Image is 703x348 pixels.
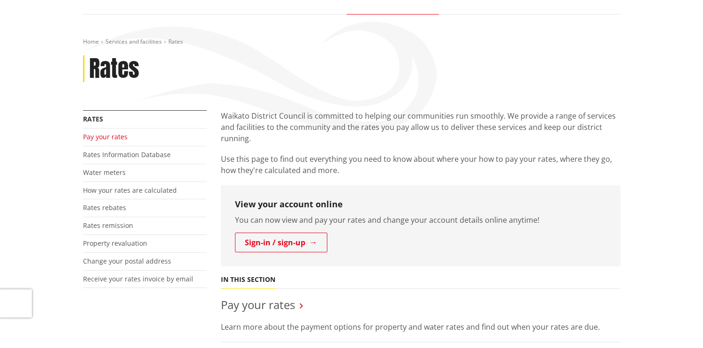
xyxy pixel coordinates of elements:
[235,233,327,252] a: Sign-in / sign-up
[83,221,133,230] a: Rates remission
[83,203,126,212] a: Rates rebates
[221,110,620,144] p: Waikato District Council is committed to helping our communities run smoothly. We provide a range...
[83,168,126,177] a: Water meters
[83,38,620,46] nav: breadcrumb
[83,239,147,248] a: Property revaluation
[235,199,606,210] h3: View your account online
[89,55,139,83] h1: Rates
[83,38,99,45] a: Home
[106,38,162,45] a: Services and facilities
[83,132,128,141] a: Pay your rates
[168,38,183,45] span: Rates
[235,214,606,226] p: You can now view and pay your rates and change your account details online anytime!
[221,153,620,176] p: Use this page to find out everything you need to know about where your how to pay your rates, whe...
[83,114,103,123] a: Rates
[83,150,171,159] a: Rates Information Database
[221,297,295,312] a: Pay your rates
[83,257,171,265] a: Change your postal address
[660,309,694,342] iframe: Messenger Launcher
[221,321,620,333] p: Learn more about the payment options for property and water rates and find out when your rates ar...
[221,276,275,284] h5: In this section
[83,186,177,195] a: How your rates are calculated
[83,274,193,283] a: Receive your rates invoice by email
